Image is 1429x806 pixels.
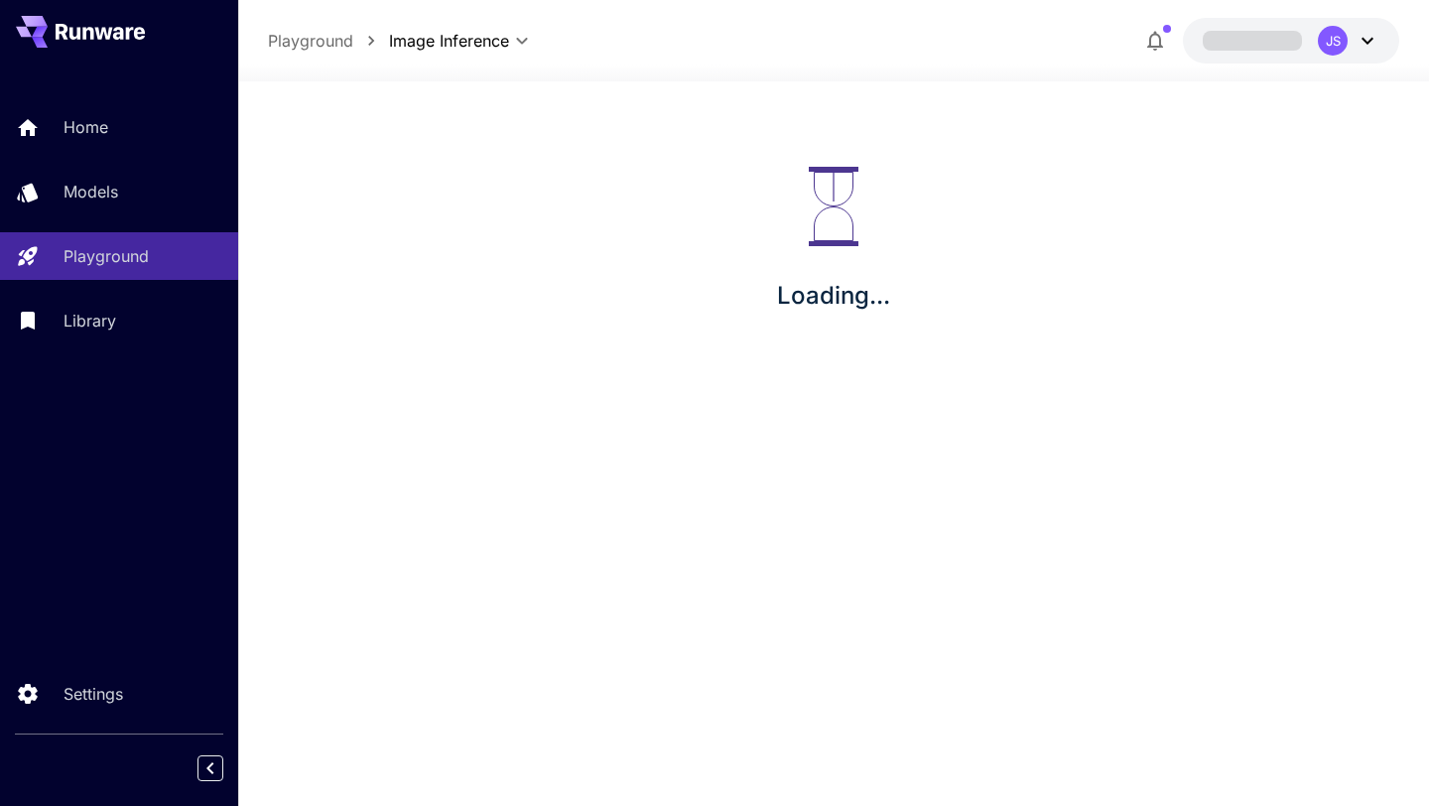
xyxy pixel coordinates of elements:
p: Models [64,180,118,203]
div: JS [1318,26,1348,56]
button: Collapse sidebar [197,755,223,781]
p: Home [64,115,108,139]
p: Playground [64,244,149,268]
p: Settings [64,682,123,706]
button: JS [1183,18,1399,64]
div: Collapse sidebar [212,750,238,786]
a: Playground [268,29,353,53]
span: Image Inference [389,29,509,53]
nav: breadcrumb [268,29,389,53]
p: Loading... [777,278,890,314]
p: Library [64,309,116,333]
